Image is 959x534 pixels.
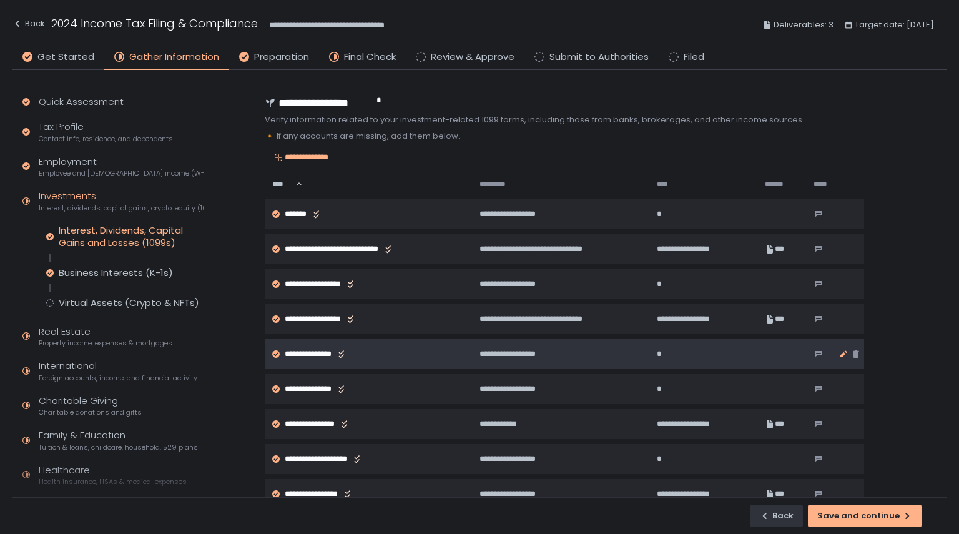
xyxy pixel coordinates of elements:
[129,50,219,64] span: Gather Information
[39,120,173,144] div: Tax Profile
[39,95,124,109] div: Quick Assessment
[39,339,172,348] span: Property income, expenses & mortgages
[39,204,204,213] span: Interest, dividends, capital gains, crypto, equity (1099s, K-1s)
[59,297,199,309] div: Virtual Assets (Crypto & NFTs)
[39,169,204,178] span: Employee and [DEMOGRAPHIC_DATA] income (W-2s)
[39,443,198,452] span: Tuition & loans, childcare, household, 529 plans
[37,50,94,64] span: Get Started
[774,17,834,32] span: Deliverables: 3
[12,16,45,31] div: Back
[760,510,794,522] div: Back
[59,224,204,249] div: Interest, Dividends, Capital Gains and Losses (1099s)
[39,134,173,144] span: Contact info, residence, and dependents
[265,131,864,142] div: 🔸 If any accounts are missing, add them below.
[808,505,922,527] button: Save and continue
[39,325,172,349] div: Real Estate
[39,189,204,213] div: Investments
[12,15,45,36] button: Back
[39,463,187,487] div: Healthcare
[39,155,204,179] div: Employment
[39,428,198,452] div: Family & Education
[344,50,396,64] span: Final Check
[265,114,864,126] div: Verify information related to your investment-related 1099 forms, including those from banks, bro...
[59,267,173,279] div: Business Interests (K-1s)
[39,394,142,418] div: Charitable Giving
[750,505,803,527] button: Back
[254,50,309,64] span: Preparation
[51,15,258,32] h1: 2024 Income Tax Filing & Compliance
[817,510,912,522] div: Save and continue
[39,373,197,383] span: Foreign accounts, income, and financial activity
[39,408,142,417] span: Charitable donations and gifts
[39,359,197,383] div: International
[39,477,187,487] span: Health insurance, HSAs & medical expenses
[431,50,514,64] span: Review & Approve
[855,17,934,32] span: Target date: [DATE]
[549,50,649,64] span: Submit to Authorities
[684,50,704,64] span: Filed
